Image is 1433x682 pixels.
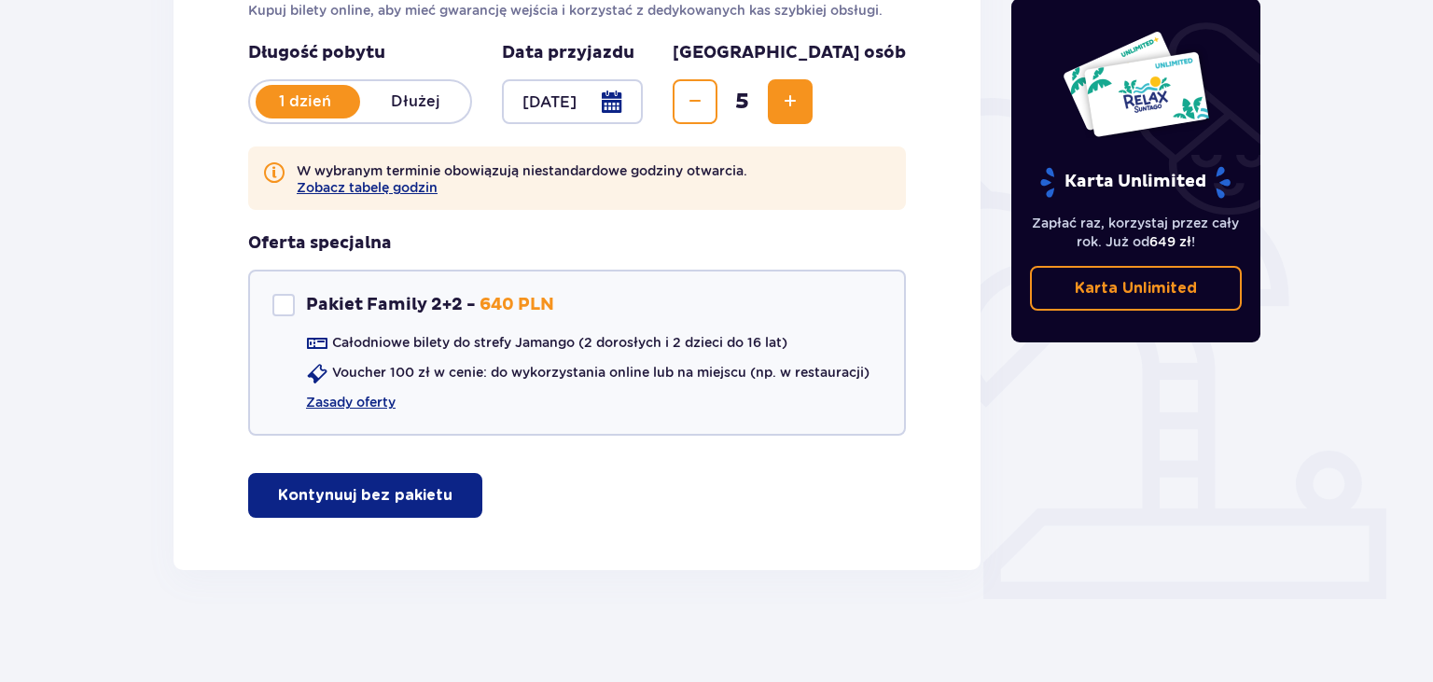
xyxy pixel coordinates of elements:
[248,42,472,64] p: Długość pobytu
[502,42,634,64] p: Data przyjazdu
[248,1,906,20] p: Kupuj bilety online, aby mieć gwarancję wejścia i korzystać z dedykowanych kas szybkiej obsługi.
[673,42,906,64] p: [GEOGRAPHIC_DATA] osób
[248,473,482,518] button: Kontynuuj bez pakietu
[721,88,764,116] span: 5
[306,294,476,316] p: Pakiet Family 2+2 -
[480,294,554,316] p: 640 PLN
[360,91,470,112] p: Dłużej
[306,393,396,411] a: Zasady oferty
[1075,278,1197,299] p: Karta Unlimited
[278,485,452,506] p: Kontynuuj bez pakietu
[248,232,392,255] h3: Oferta specjalna
[1038,166,1232,199] p: Karta Unlimited
[297,180,438,195] button: Zobacz tabelę godzin
[1062,30,1210,138] img: Dwie karty całoroczne do Suntago z napisem 'UNLIMITED RELAX', na białym tle z tropikalnymi liśćmi...
[1030,214,1243,251] p: Zapłać raz, korzystaj przez cały rok. Już od !
[768,79,813,124] button: Zwiększ
[1149,234,1191,249] span: 649 zł
[250,91,360,112] p: 1 dzień
[297,161,747,195] p: W wybranym terminie obowiązują niestandardowe godziny otwarcia.
[673,79,717,124] button: Zmniejsz
[332,363,870,382] p: Voucher 100 zł w cenie: do wykorzystania online lub na miejscu (np. w restauracji)
[1030,266,1243,311] a: Karta Unlimited
[332,333,787,352] p: Całodniowe bilety do strefy Jamango (2 dorosłych i 2 dzieci do 16 lat)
